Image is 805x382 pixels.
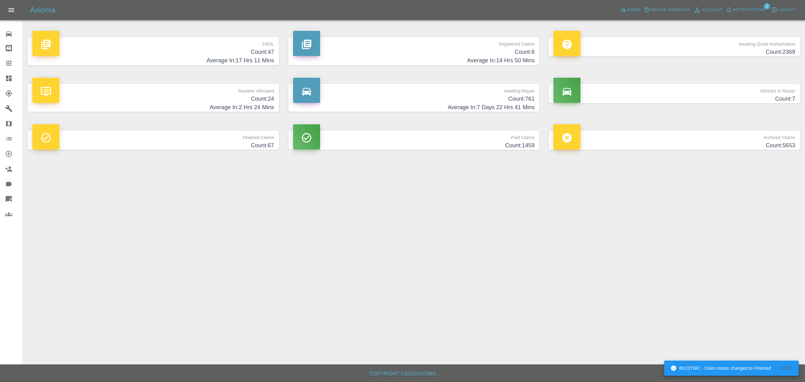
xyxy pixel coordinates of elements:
h5: Axioma [30,5,55,15]
div: BK23TWC - Claim status changed to Finished [670,362,771,374]
p: Vehicles in Repair [553,84,795,95]
a: Paid ClaimsCount:1459 [288,131,540,150]
p: Finished Claims [32,131,274,141]
a: Admin [619,5,642,15]
a: Vehicles in RepairCount:7 [549,84,800,103]
span: Logout [778,6,796,14]
h4: Count: 2369 [553,48,795,56]
p: Repairer Allocated [32,84,274,95]
a: FNOLCount:47Average In:17 Hrs 11 Mins [28,37,279,65]
h4: Count: 5653 [553,141,795,150]
a: Awaiting RepairCount:761Average In:7 Days 22 Hrs 41 Mins [288,84,540,112]
span: Account [702,7,723,14]
button: View [776,363,796,373]
a: Account [692,5,724,15]
p: Awaiting Quote Authorisation [553,37,795,48]
button: Help & Feedback [642,5,691,15]
h4: Count: 47 [32,48,274,56]
span: Help & Feedback [651,6,690,14]
h4: Count: 6 [293,48,535,56]
a: Repairer AllocatedCount:24Average In:2 Hrs 24 Mins [28,84,279,112]
p: FNOL [32,37,274,48]
p: Paid Claims [293,131,535,141]
h4: Count: 7 [553,95,795,103]
h4: Count: 67 [32,141,274,150]
p: Archived Claims [553,131,795,141]
p: Registered Claims [293,37,535,48]
button: Notifications [724,5,767,15]
span: Admin [627,6,641,14]
h4: Count: 1459 [293,141,535,150]
h4: Average In: 7 Days 22 Hrs 41 Mins [293,103,535,112]
a: Awaiting Quote AuthorisationCount:2369 [549,37,800,56]
p: Awaiting Repair [293,84,535,95]
h4: Average In: 17 Hrs 11 Mins [32,56,274,65]
a: Finished ClaimsCount:67 [28,131,279,150]
h4: Count: 761 [293,95,535,103]
span: 1 [764,3,770,9]
h4: Average In: 14 Hrs 50 Mins [293,56,535,65]
button: Logout [769,5,797,15]
h4: Count: 24 [32,95,274,103]
button: Open drawer [4,3,19,18]
a: Registered ClaimsCount:6Average In:14 Hrs 50 Mins [288,37,540,65]
h4: Average In: 2 Hrs 24 Mins [32,103,274,112]
a: Archived ClaimsCount:5653 [549,131,800,150]
h6: Copyright © 2025 Axioma [5,369,800,378]
span: Notifications [733,6,765,14]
